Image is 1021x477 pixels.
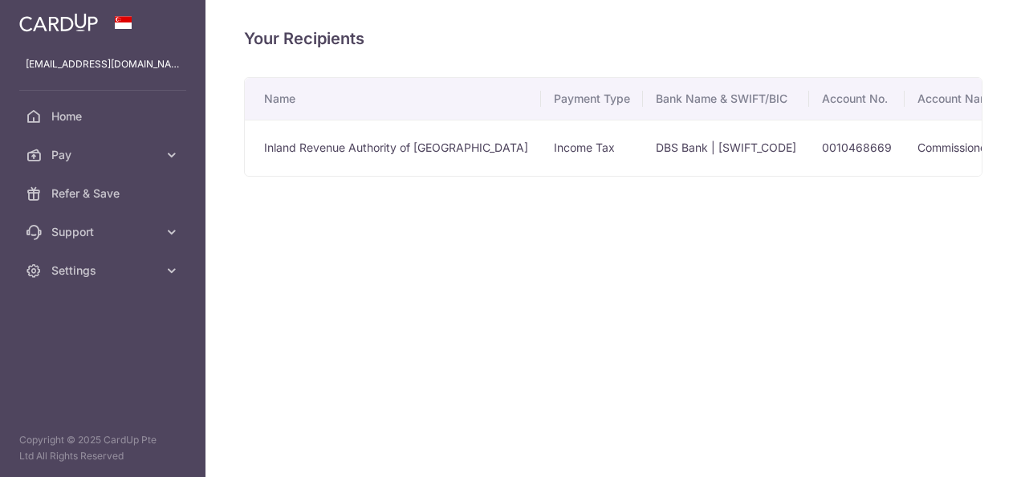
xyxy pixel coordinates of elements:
p: [EMAIL_ADDRESS][DOMAIN_NAME] [26,56,180,72]
th: Bank Name & SWIFT/BIC [643,78,809,120]
th: Payment Type [541,78,643,120]
span: Home [51,108,157,124]
h4: Your Recipients [244,26,982,51]
td: Inland Revenue Authority of [GEOGRAPHIC_DATA] [245,120,541,176]
span: Refer & Save [51,185,157,202]
td: Income Tax [541,120,643,176]
th: Name [245,78,541,120]
span: Pay [51,147,157,163]
td: DBS Bank | [SWIFT_CODE] [643,120,809,176]
th: Account No. [809,78,905,120]
span: Support [51,224,157,240]
span: Settings [51,263,157,279]
td: 0010468669 [809,120,905,176]
img: CardUp [19,13,98,32]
